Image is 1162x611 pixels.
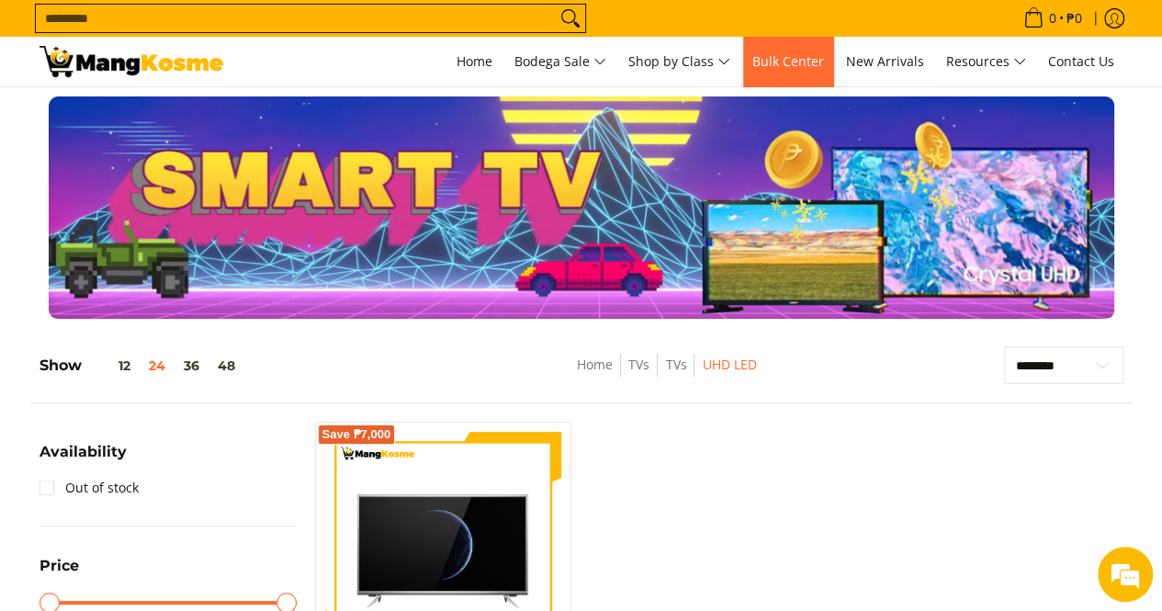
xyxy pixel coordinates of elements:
span: ₱0 [1064,12,1085,25]
div: Chat with us now [96,103,309,127]
span: Bodega Sale [514,51,606,74]
button: Search [556,5,585,32]
span: Bulk Center [752,52,824,70]
h5: Show [39,356,244,375]
button: 48 [209,358,244,373]
button: 12 [82,358,140,373]
textarea: Type your message and hit 'Enter' [9,412,350,476]
summary: Open [39,559,79,587]
nav: Breadcrumbs [450,354,884,395]
a: Contact Us [1039,37,1123,86]
a: Resources [937,37,1035,86]
button: 24 [140,358,175,373]
button: 36 [175,358,209,373]
a: New Arrivals [837,37,933,86]
span: Availability [39,445,127,459]
span: We're online! [107,187,254,372]
span: Save ₱7,000 [322,429,391,440]
div: Minimize live chat window [301,9,345,53]
span: • [1018,8,1088,28]
span: Resources [946,51,1026,74]
span: UHD LED [702,354,756,377]
a: Bodega Sale [505,37,615,86]
a: TVs [665,356,686,373]
span: Contact Us [1048,52,1114,70]
img: TVs - Premium Television Brands l Mang Kosme [39,46,223,77]
nav: Main Menu [242,37,1123,86]
a: TVs [628,356,649,373]
span: Home [457,52,492,70]
span: Shop by Class [628,51,730,74]
a: Bulk Center [743,37,833,86]
a: Home [577,356,613,373]
span: Price [39,559,79,573]
a: Shop by Class [619,37,739,86]
span: New Arrivals [846,52,924,70]
summary: Open [39,445,127,473]
a: Out of stock [39,473,139,503]
span: 0 [1046,12,1059,25]
a: Home [447,37,502,86]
